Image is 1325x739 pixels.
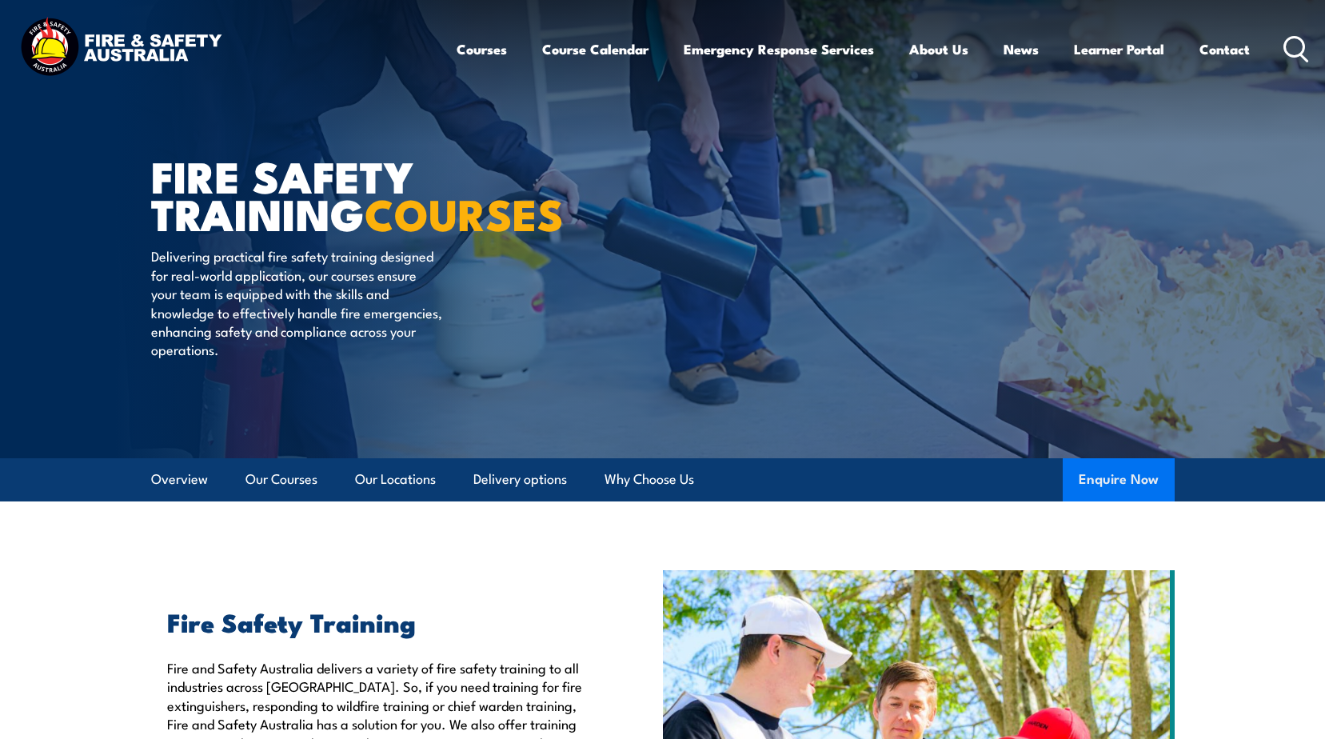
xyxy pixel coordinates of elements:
button: Enquire Now [1063,458,1175,501]
a: Delivery options [473,458,567,501]
a: Why Choose Us [605,458,694,501]
h1: FIRE SAFETY TRAINING [151,157,546,231]
a: Our Locations [355,458,436,501]
a: Learner Portal [1074,28,1164,70]
a: Course Calendar [542,28,649,70]
a: News [1004,28,1039,70]
a: Our Courses [245,458,317,501]
a: Courses [457,28,507,70]
p: Delivering practical fire safety training designed for real-world application, our courses ensure... [151,246,443,358]
a: Emergency Response Services [684,28,874,70]
a: About Us [909,28,968,70]
a: Contact [1199,28,1250,70]
strong: COURSES [365,179,564,246]
h2: Fire Safety Training [167,610,589,633]
a: Overview [151,458,208,501]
